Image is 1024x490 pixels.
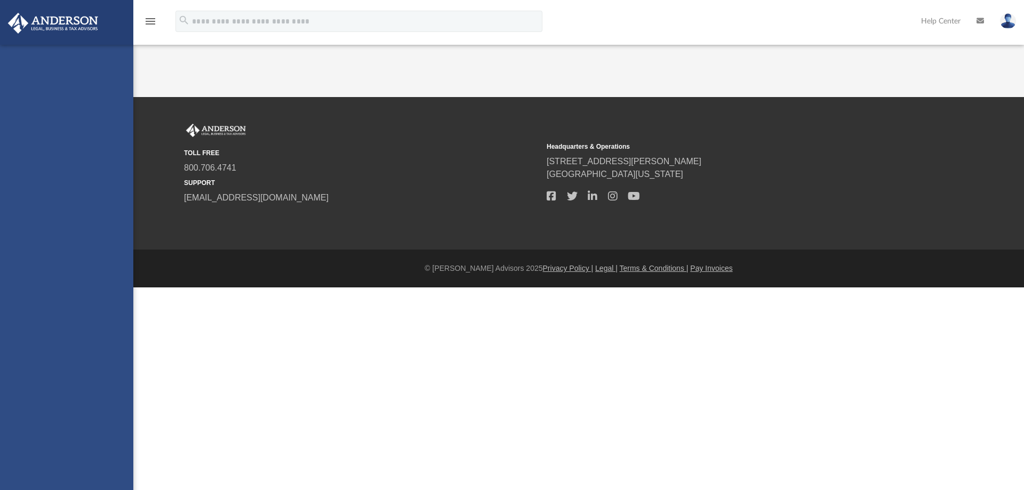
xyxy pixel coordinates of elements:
a: menu [144,20,157,28]
img: Anderson Advisors Platinum Portal [184,124,248,138]
i: menu [144,15,157,28]
small: SUPPORT [184,178,539,188]
small: Headquarters & Operations [547,142,902,151]
img: User Pic [1000,13,1016,29]
a: [EMAIL_ADDRESS][DOMAIN_NAME] [184,193,329,202]
a: [GEOGRAPHIC_DATA][US_STATE] [547,170,683,179]
a: 800.706.4741 [184,163,236,172]
a: Legal | [595,264,618,272]
img: Anderson Advisors Platinum Portal [5,13,101,34]
a: [STREET_ADDRESS][PERSON_NAME] [547,157,701,166]
small: TOLL FREE [184,148,539,158]
a: Pay Invoices [690,264,732,272]
div: © [PERSON_NAME] Advisors 2025 [133,263,1024,274]
a: Privacy Policy | [543,264,594,272]
i: search [178,14,190,26]
a: Terms & Conditions | [620,264,689,272]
